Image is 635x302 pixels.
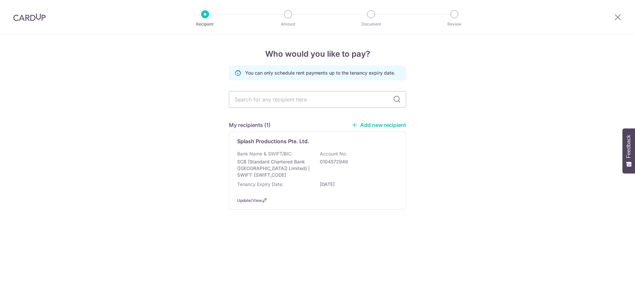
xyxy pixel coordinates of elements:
[229,48,406,60] h4: Who would you like to pay?
[237,181,283,188] p: Tenancy Expiry Date:
[320,151,347,157] p: Account No:
[320,181,394,188] p: [DATE]
[430,21,479,28] p: Review
[229,121,271,129] h5: My recipients (1)
[622,128,635,173] button: Feedback - Show survey
[626,135,632,158] span: Feedback
[320,158,394,165] p: 0104572949
[237,158,311,178] p: SCB (Standard Chartered Bank ([GEOGRAPHIC_DATA]) Limited) | SWIFT: [SWIFT_CODE]
[264,21,313,28] p: Amount
[237,137,309,145] p: Splash Productions Pte. Ltd.
[593,282,628,299] iframe: Opens a widget where you can find more information
[181,21,230,28] p: Recipient
[13,13,46,21] img: CardUp
[245,70,395,76] p: You can only schedule rent payments up to the tenancy expiry date.
[229,91,406,108] input: Search for any recipient here
[352,122,406,128] a: Add new recipient
[347,21,396,28] p: Document
[237,198,262,203] a: Update/View
[237,151,293,157] p: Bank Name & SWIFT/BIC:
